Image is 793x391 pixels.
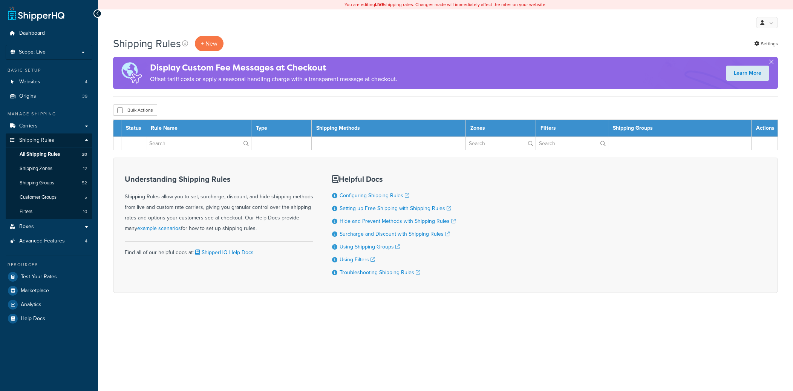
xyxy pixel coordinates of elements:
[20,151,60,158] span: All Shipping Rules
[82,93,87,100] span: 39
[121,120,146,137] th: Status
[20,166,52,172] span: Shipping Zones
[83,166,87,172] span: 12
[113,36,181,51] h1: Shipping Rules
[84,194,87,201] span: 5
[752,120,778,137] th: Actions
[113,104,157,116] button: Bulk Actions
[340,268,420,276] a: Troubleshooting Shipping Rules
[340,256,375,264] a: Using Filters
[6,133,92,147] a: Shipping Rules
[19,238,65,244] span: Advanced Features
[125,241,313,258] div: Find all of our helpful docs at:
[83,209,87,215] span: 10
[85,238,87,244] span: 4
[150,74,397,84] p: Offset tariff costs or apply a seasonal handling charge with a transparent message at checkout.
[19,224,34,230] span: Boxes
[6,262,92,268] div: Resources
[6,190,92,204] li: Customer Groups
[19,30,45,37] span: Dashboard
[375,1,384,8] b: LIVE
[85,79,87,85] span: 4
[340,217,456,225] a: Hide and Prevent Methods with Shipping Rules
[6,133,92,219] li: Shipping Rules
[6,119,92,133] a: Carriers
[20,194,57,201] span: Customer Groups
[6,147,92,161] a: All Shipping Rules 20
[340,243,400,251] a: Using Shipping Groups
[19,79,40,85] span: Websites
[21,302,41,308] span: Analytics
[19,137,54,144] span: Shipping Rules
[21,288,49,294] span: Marketplace
[466,137,536,150] input: Search
[6,176,92,190] a: Shipping Groups 52
[6,162,92,176] a: Shipping Zones 12
[6,234,92,248] a: Advanced Features 4
[340,230,450,238] a: Surcharge and Discount with Shipping Rules
[6,111,92,117] div: Manage Shipping
[113,57,150,89] img: duties-banner-06bc72dcb5fe05cb3f9472aba00be2ae8eb53ab6f0d8bb03d382ba314ac3c341.png
[6,205,92,219] a: Filters 10
[251,120,311,137] th: Type
[6,176,92,190] li: Shipping Groups
[6,205,92,219] li: Filters
[20,180,54,186] span: Shipping Groups
[536,137,608,150] input: Search
[6,234,92,248] li: Advanced Features
[19,123,38,129] span: Carriers
[8,6,64,21] a: ShipperHQ Home
[150,61,397,74] h4: Display Custom Fee Messages at Checkout
[137,224,181,232] a: example scenarios
[21,316,45,322] span: Help Docs
[6,220,92,234] a: Boxes
[6,284,92,297] a: Marketplace
[536,120,608,137] th: Filters
[146,137,251,150] input: Search
[6,26,92,40] a: Dashboard
[125,175,313,183] h3: Understanding Shipping Rules
[6,270,92,284] a: Test Your Rates
[311,120,465,137] th: Shipping Methods
[6,89,92,103] a: Origins 39
[19,93,36,100] span: Origins
[340,192,409,199] a: Configuring Shipping Rules
[6,162,92,176] li: Shipping Zones
[20,209,32,215] span: Filters
[6,89,92,103] li: Origins
[340,204,451,212] a: Setting up Free Shipping with Shipping Rules
[125,175,313,234] div: Shipping Rules allow you to set, surcharge, discount, and hide shipping methods from live and cus...
[6,190,92,204] a: Customer Groups 5
[726,66,769,81] a: Learn More
[6,298,92,311] a: Analytics
[82,180,87,186] span: 52
[194,248,254,256] a: ShipperHQ Help Docs
[6,75,92,89] a: Websites 4
[6,67,92,74] div: Basic Setup
[6,75,92,89] li: Websites
[6,312,92,325] a: Help Docs
[195,36,224,51] p: + New
[21,274,57,280] span: Test Your Rates
[82,151,87,158] span: 20
[6,147,92,161] li: All Shipping Rules
[754,38,778,49] a: Settings
[146,120,251,137] th: Rule Name
[466,120,536,137] th: Zones
[332,175,456,183] h3: Helpful Docs
[608,120,751,137] th: Shipping Groups
[19,49,46,55] span: Scope: Live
